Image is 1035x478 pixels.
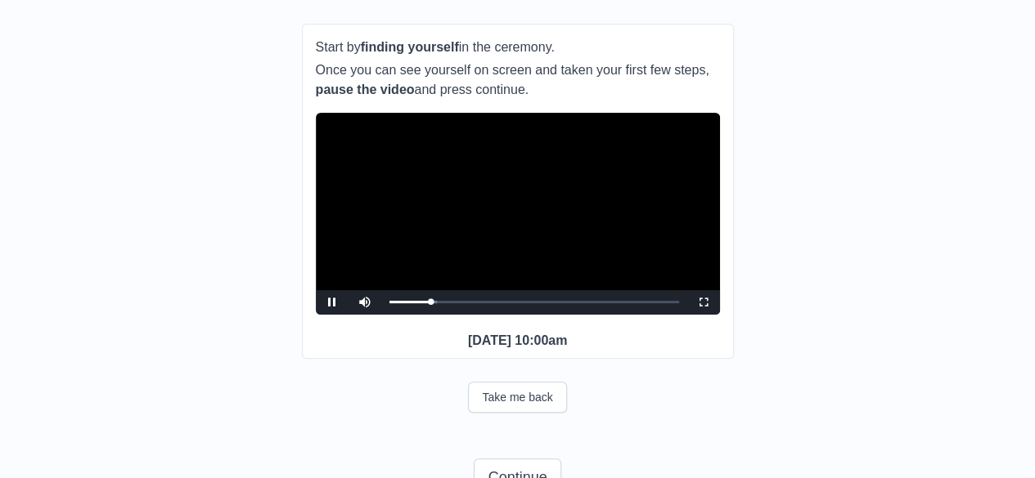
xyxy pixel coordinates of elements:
[389,301,679,303] div: Progress Bar
[316,113,720,315] div: Video Player
[349,290,381,315] button: Mute
[361,40,459,54] b: finding yourself
[468,382,566,413] button: Take me back
[316,331,720,351] p: [DATE] 10:00am
[687,290,720,315] button: Fullscreen
[316,290,349,315] button: Pause
[316,38,720,57] p: Start by in the ceremony.
[316,60,720,100] p: Once you can see yourself on screen and taken your first few steps, and press continue.
[316,83,415,96] b: pause the video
